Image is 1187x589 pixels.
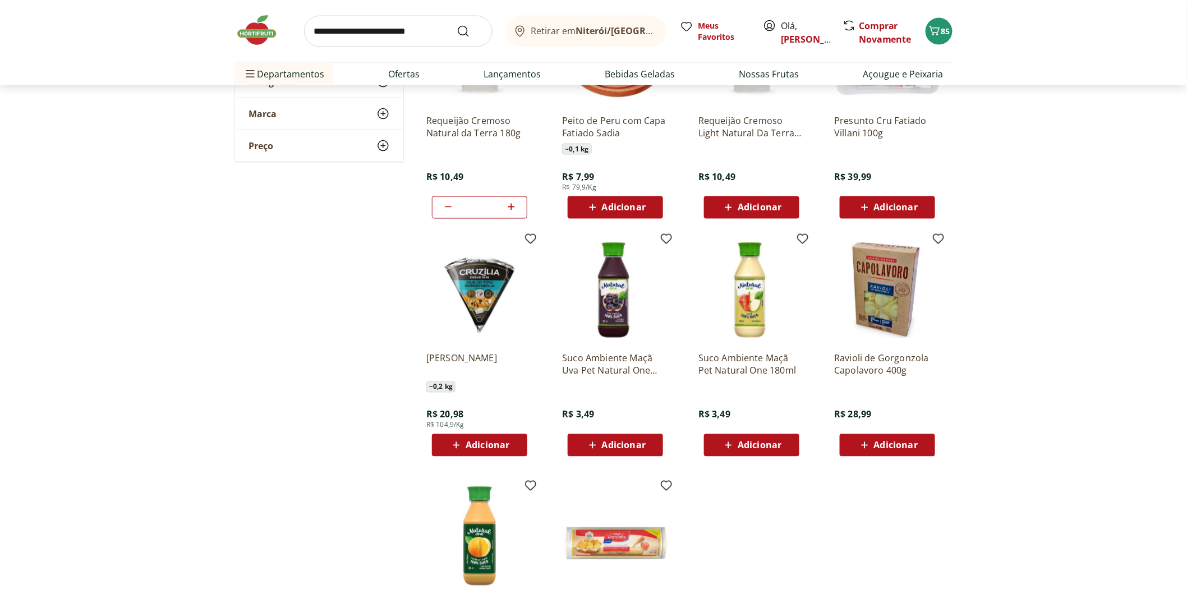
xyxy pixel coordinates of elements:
span: ~ 0,2 kg [426,381,456,393]
button: Adicionar [840,434,935,457]
a: Ofertas [388,67,420,81]
span: Retirar em [531,26,655,36]
button: Retirar emNiterói/[GEOGRAPHIC_DATA] [506,16,666,47]
span: Adicionar [602,441,646,450]
b: Niterói/[GEOGRAPHIC_DATA] [576,25,704,37]
button: Adicionar [704,434,799,457]
a: Peito de Peru com Capa Fatiado Sadia [562,114,669,139]
a: Requeijão Cremoso Natural da Terra 180g [426,114,533,139]
button: Adicionar [568,196,663,219]
span: Olá, [781,19,831,46]
span: R$ 20,98 [426,408,463,421]
button: Adicionar [432,434,527,457]
img: Suco Ambiente Maçã Uva Pet Natural One 180ml [562,237,669,343]
span: Departamentos [243,61,324,88]
button: Marca [235,98,403,130]
span: R$ 10,49 [426,171,463,183]
span: Meus Favoritos [698,20,749,43]
span: Adicionar [738,203,781,212]
img: Ravioli de Gorgonzola Capolavoro 400g [834,237,941,343]
span: R$ 79,9/Kg [562,183,596,192]
span: R$ 7,99 [562,171,594,183]
span: Adicionar [738,441,781,450]
span: Marca [249,108,277,119]
span: Adicionar [874,441,918,450]
span: R$ 28,99 [834,408,871,421]
a: Suco Ambiente Maçã Pet Natural One 180ml [698,352,805,377]
button: Adicionar [840,196,935,219]
a: Presunto Cru Fatiado Villani 100g [834,114,941,139]
button: Carrinho [926,18,953,45]
a: Requeijão Cremoso Light Natural Da Terra 180g [698,114,805,139]
span: Preço [249,140,273,151]
span: Adicionar [602,203,646,212]
input: search [304,16,493,47]
a: Lançamentos [484,67,541,81]
img: Queijo Gorgonzola Cruzillia [426,237,533,343]
button: Adicionar [568,434,663,457]
a: [PERSON_NAME] [426,352,533,377]
a: [PERSON_NAME] [781,33,854,45]
span: R$ 39,99 [834,171,871,183]
button: Submit Search [457,25,484,38]
a: Comprar Novamente [859,20,912,45]
span: Adicionar [466,441,509,450]
a: Bebidas Geladas [605,67,675,81]
img: Suco Ambiente Maçã Pet Natural One 180ml [698,237,805,343]
a: Nossas Frutas [739,67,799,81]
span: 85 [941,26,950,36]
img: Hortifruti [234,13,291,47]
button: Menu [243,61,257,88]
a: Ravioli de Gorgonzola Capolavoro 400g [834,352,941,377]
a: Suco Ambiente Maçã Uva Pet Natural One 180ml [562,352,669,377]
span: Adicionar [874,203,918,212]
span: R$ 104,9/Kg [426,421,464,430]
button: Preço [235,130,403,162]
span: R$ 10,49 [698,171,735,183]
span: R$ 3,49 [562,408,594,421]
button: Adicionar [704,196,799,219]
span: R$ 3,49 [698,408,730,421]
a: Açougue e Peixaria [863,67,944,81]
a: Meus Favoritos [680,20,749,43]
span: ~ 0,1 kg [562,144,591,155]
